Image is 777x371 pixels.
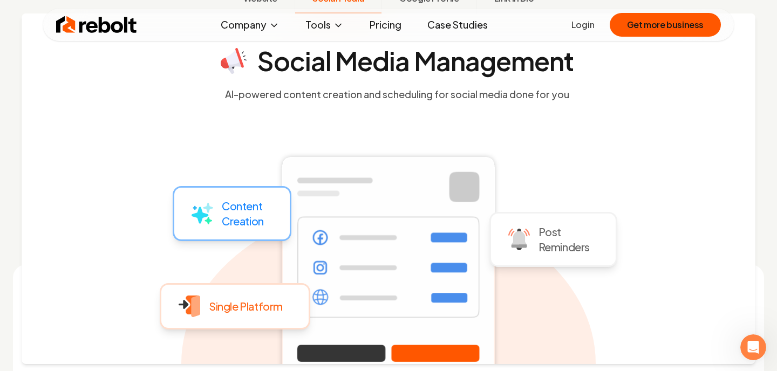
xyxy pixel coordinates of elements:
[361,14,410,36] a: Pricing
[297,14,352,36] button: Tools
[610,13,721,37] button: Get more business
[419,14,496,36] a: Case Studies
[222,198,264,229] p: Content Creation
[209,299,283,314] p: Single Platform
[257,48,574,74] h4: Social Media Management
[740,334,766,360] iframe: Intercom live chat
[56,14,137,36] img: Rebolt Logo
[539,224,590,255] p: Post Reminders
[571,18,595,31] a: Login
[212,14,288,36] button: Company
